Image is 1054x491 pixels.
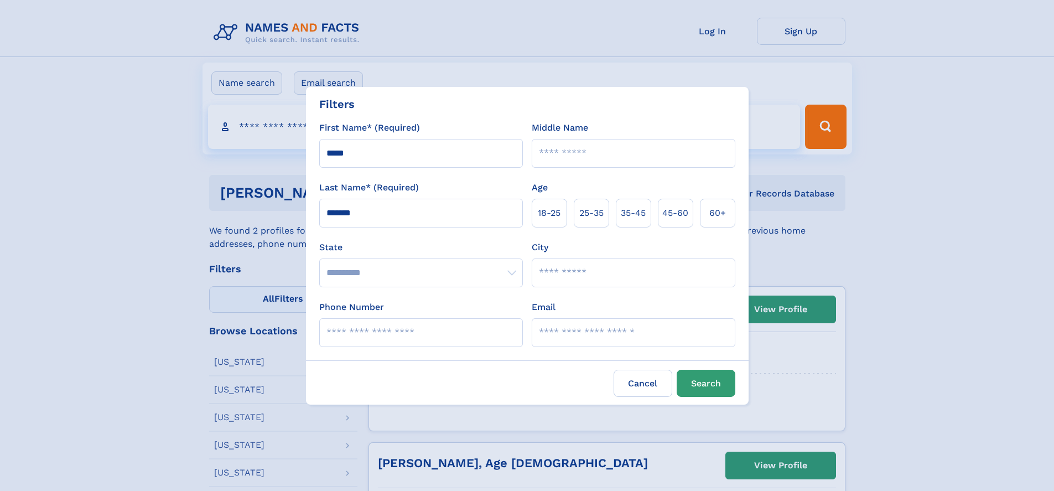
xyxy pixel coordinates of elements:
label: Email [532,301,555,314]
label: Last Name* (Required) [319,181,419,194]
span: 60+ [709,206,726,220]
label: Phone Number [319,301,384,314]
label: Middle Name [532,121,588,135]
label: First Name* (Required) [319,121,420,135]
span: 25‑35 [579,206,604,220]
label: City [532,241,548,254]
span: 35‑45 [621,206,646,220]
span: 45‑60 [662,206,688,220]
label: State [319,241,523,254]
label: Cancel [614,370,672,397]
div: Filters [319,96,355,112]
button: Search [677,370,735,397]
label: Age [532,181,548,194]
span: 18‑25 [538,206,560,220]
